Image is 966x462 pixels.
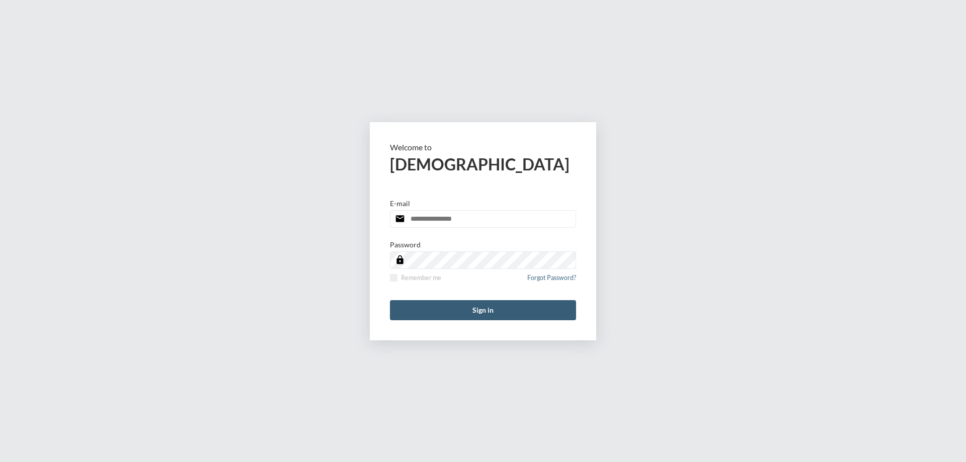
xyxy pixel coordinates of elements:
[390,274,441,282] label: Remember me
[390,142,576,152] p: Welcome to
[390,154,576,174] h2: [DEMOGRAPHIC_DATA]
[390,240,421,249] p: Password
[390,199,410,208] p: E-mail
[390,300,576,320] button: Sign in
[527,274,576,288] a: Forgot Password?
